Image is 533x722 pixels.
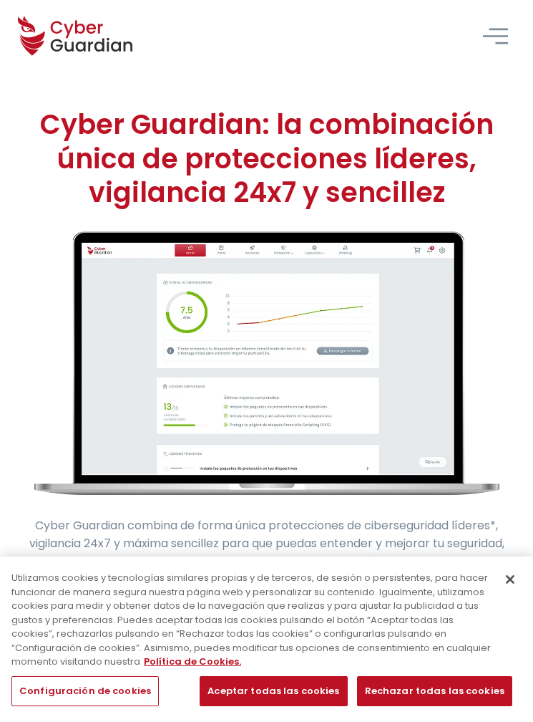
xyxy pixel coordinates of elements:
div: Utilizamos cookies y tecnologías similares propias y de terceros, de sesión o persistentes, para ... [11,571,495,669]
h1: Cyber Guardian: la combinación única de protecciones líderes, vigilancia 24x7 y sencillez [29,107,504,210]
img: cyberguardian-home [34,231,499,496]
button: Configuración de cookies [11,675,159,706]
button: Rechazar todas las cookies [357,675,512,706]
button: Aceptar todas las cookies [200,675,347,706]
p: Cyber Guardian combina de forma única protecciones de ciberseguridad líderes*, vigilancia 24x7 y ... [29,516,504,570]
a: Más información sobre su privacidad, se abre en una nueva pestaña [144,655,241,668]
button: Cerrar [494,564,526,595]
